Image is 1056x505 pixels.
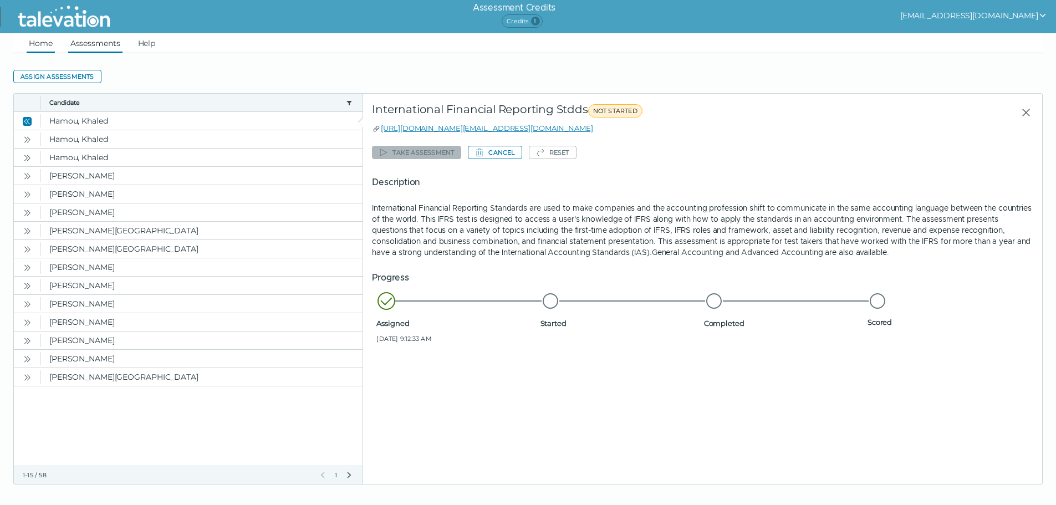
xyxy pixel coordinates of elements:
[21,206,34,219] button: Open
[40,203,363,221] clr-dg-cell: [PERSON_NAME]
[21,151,34,164] button: Open
[502,14,542,28] span: Credits
[40,185,363,203] clr-dg-cell: [PERSON_NAME]
[372,103,829,123] div: International Financial Reporting Stdds
[868,318,1027,327] span: Scored
[23,355,32,364] cds-icon: Open
[40,350,363,368] clr-dg-cell: [PERSON_NAME]
[13,3,115,30] img: Talevation_Logo_Transparent_white.png
[381,124,593,132] a: [URL][DOMAIN_NAME][EMAIL_ADDRESS][DOMAIN_NAME]
[23,471,312,480] div: 1-15 / 58
[372,146,461,159] button: Take assessment
[68,33,123,53] a: Assessments
[21,187,34,201] button: Open
[23,373,32,382] cds-icon: Open
[23,300,32,309] cds-icon: Open
[372,176,1033,189] h5: Description
[21,261,34,274] button: Open
[376,334,535,343] span: [DATE] 9:12:33 AM
[23,245,32,254] cds-icon: Open
[21,114,34,127] button: Close
[318,471,327,480] button: Previous Page
[372,271,1033,284] h5: Progress
[23,135,32,144] cds-icon: Open
[21,315,34,329] button: Open
[588,104,642,118] span: NOT STARTED
[23,190,32,199] cds-icon: Open
[540,319,700,328] span: Started
[23,336,32,345] cds-icon: Open
[13,70,101,83] button: Assign assessments
[900,9,1047,22] button: show user actions
[40,295,363,313] clr-dg-cell: [PERSON_NAME]
[21,334,34,347] button: Open
[21,242,34,256] button: Open
[40,149,363,166] clr-dg-cell: Hamou, Khaled
[40,368,363,386] clr-dg-cell: [PERSON_NAME][GEOGRAPHIC_DATA]
[23,154,32,162] cds-icon: Open
[376,319,535,328] span: Assigned
[23,172,32,181] cds-icon: Open
[21,169,34,182] button: Open
[23,318,32,327] cds-icon: Open
[372,202,1033,258] p: International Financial Reporting Standards are used to make companies and the accounting profess...
[136,33,158,53] a: Help
[49,98,341,107] button: Candidate
[1012,103,1033,123] button: Close
[334,471,338,480] span: 1
[345,98,354,107] button: candidate filter
[21,370,34,384] button: Open
[40,130,363,148] clr-dg-cell: Hamou, Khaled
[40,112,363,130] clr-dg-cell: Hamou, Khaled
[40,167,363,185] clr-dg-cell: [PERSON_NAME]
[473,1,555,14] h6: Assessment Credits
[529,146,577,159] button: Reset
[704,319,863,328] span: Completed
[23,263,32,272] cds-icon: Open
[27,33,55,53] a: Home
[21,224,34,237] button: Open
[40,222,363,239] clr-dg-cell: [PERSON_NAME][GEOGRAPHIC_DATA]
[21,297,34,310] button: Open
[40,313,363,331] clr-dg-cell: [PERSON_NAME]
[23,117,32,126] cds-icon: Close
[531,17,540,25] span: 1
[21,132,34,146] button: Open
[468,146,522,159] button: Cancel
[345,471,354,480] button: Next Page
[21,279,34,292] button: Open
[40,331,363,349] clr-dg-cell: [PERSON_NAME]
[23,282,32,290] cds-icon: Open
[40,240,363,258] clr-dg-cell: [PERSON_NAME][GEOGRAPHIC_DATA]
[40,258,363,276] clr-dg-cell: [PERSON_NAME]
[23,208,32,217] cds-icon: Open
[40,277,363,294] clr-dg-cell: [PERSON_NAME]
[23,227,32,236] cds-icon: Open
[21,352,34,365] button: Open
